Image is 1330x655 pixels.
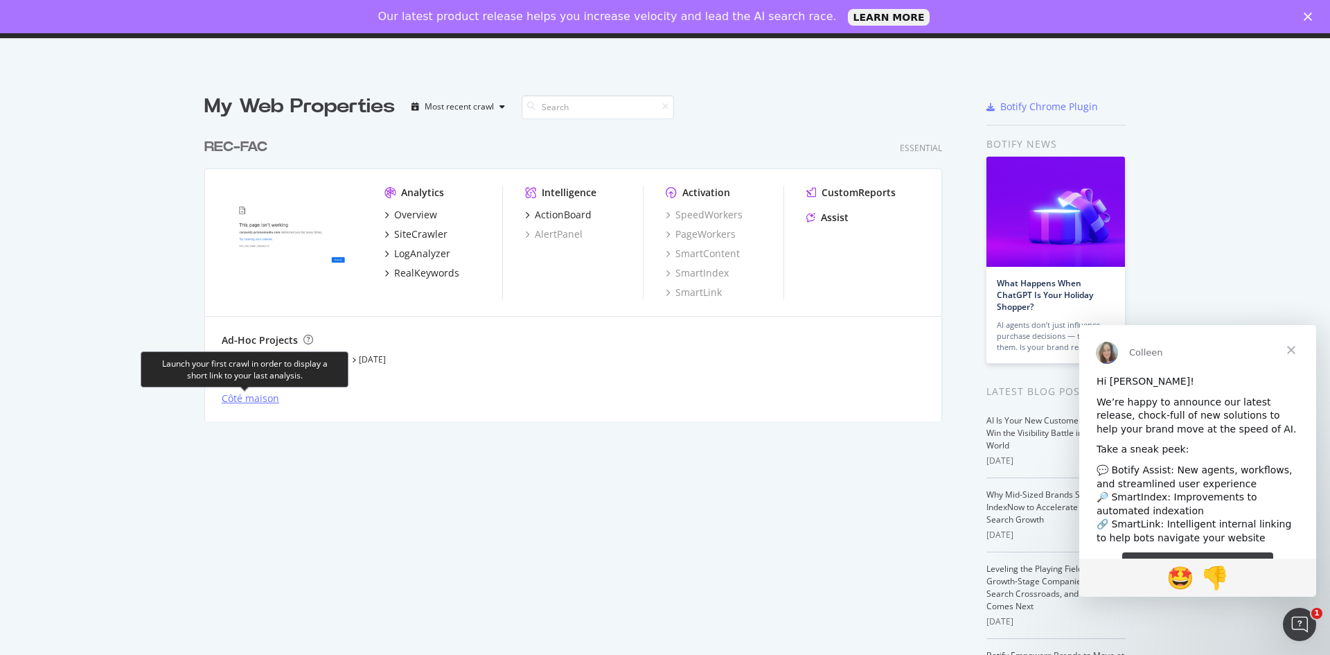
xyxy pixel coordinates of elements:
div: grid [204,121,953,421]
a: RealKeywords [384,266,459,280]
a: ActionBoard [525,208,592,222]
a: SmartIndex [666,266,729,280]
div: Ad-Hoc Projects [222,333,298,347]
a: CustomReports [806,186,896,200]
a: Leveling the Playing Field: Why Growth-Stage Companies Are at a Search Crossroads, and What Comes... [986,563,1118,612]
div: ActionBoard [535,208,592,222]
img: What Happens When ChatGPT Is Your Holiday Shopper? [986,157,1125,267]
a: SiteCrawler [384,227,447,241]
div: Botify news [986,137,1126,152]
div: REC-FAC [204,137,267,157]
div: Latest Blog Posts [986,384,1126,399]
a: SmartLink [666,286,722,299]
a: [DATE] [359,353,386,365]
iframe: Intercom live chat [1283,608,1316,641]
a: Overview [384,208,437,222]
a: Botify Chrome Plugin [986,100,1098,114]
div: Intelligence [542,186,596,200]
div: Launch your first crawl in order to display a short link to your last analysis. [152,358,337,381]
div: Activation [682,186,730,200]
div: AI agents don’t just influence purchase decisions — they make them. Is your brand ready? [997,320,1115,353]
div: RealKeywords [394,266,459,280]
div: [DATE] [986,615,1126,628]
a: What Happens When ChatGPT Is Your Holiday Shopper? [997,277,1093,313]
a: SmartContent [666,247,740,261]
a: AlertPanel [525,227,583,241]
a: Côté maison [222,392,279,405]
div: Most recent crawl [425,103,494,111]
input: Search [522,95,674,119]
div: Essential [900,142,942,154]
a: AI Is Your New Customer: How to Win the Visibility Battle in a ChatGPT World [986,414,1126,451]
div: [DATE] [986,529,1126,541]
div: SiteCrawler [394,227,447,241]
img: femmeactuelle.fr [222,186,362,298]
a: SpeedWorkers [666,208,743,222]
div: My Web Properties [204,93,395,121]
div: Overview [394,208,437,222]
div: Assist [821,211,849,225]
div: CustomReports [822,186,896,200]
a: Assist [806,211,849,225]
iframe: Intercom live chat message [1079,325,1316,597]
div: Fermer [1304,12,1318,21]
button: Most recent crawl [406,96,511,118]
a: REC-FAC [204,137,273,157]
div: Analytics [401,186,444,200]
a: PageWorkers [666,227,736,241]
div: [DATE] [986,455,1126,467]
div: Botify Chrome Plugin [1000,100,1098,114]
div: Our latest product release helps you increase velocity and lead the AI search race. [378,10,837,24]
span: 1 [1311,608,1322,619]
a: Why Mid-Sized Brands Should Use IndexNow to Accelerate Organic Search Growth [986,489,1119,525]
div: LogAnalyzer [394,247,450,261]
a: LEARN MORE [848,9,930,26]
a: LogAnalyzer [384,247,450,261]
